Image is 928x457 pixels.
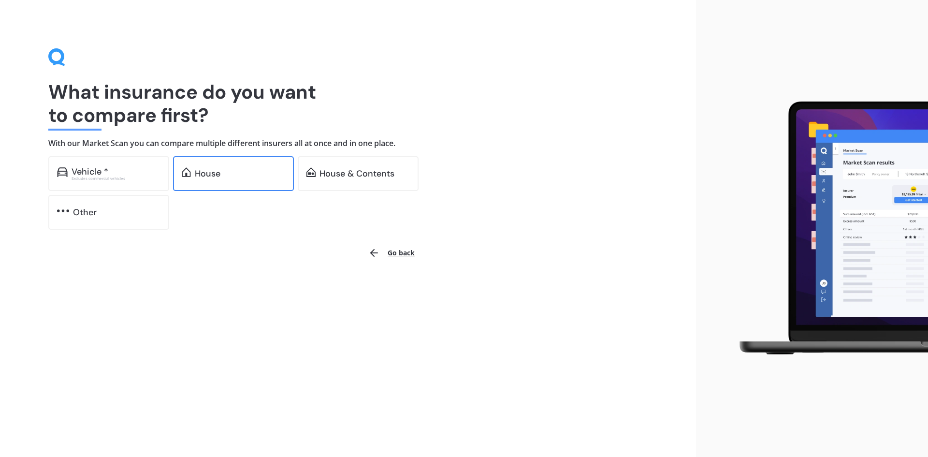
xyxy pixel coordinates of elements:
[306,167,316,177] img: home-and-contents.b802091223b8502ef2dd.svg
[48,80,648,127] h1: What insurance do you want to compare first?
[73,207,97,217] div: Other
[72,167,108,177] div: Vehicle *
[48,138,648,148] h4: With our Market Scan you can compare multiple different insurers all at once and in one place.
[195,169,220,178] div: House
[725,96,928,362] img: laptop.webp
[57,206,69,216] img: other.81dba5aafe580aa69f38.svg
[182,167,191,177] img: home.91c183c226a05b4dc763.svg
[57,167,68,177] img: car.f15378c7a67c060ca3f3.svg
[362,241,420,265] button: Go back
[319,169,394,178] div: House & Contents
[72,177,160,180] div: Excludes commercial vehicles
